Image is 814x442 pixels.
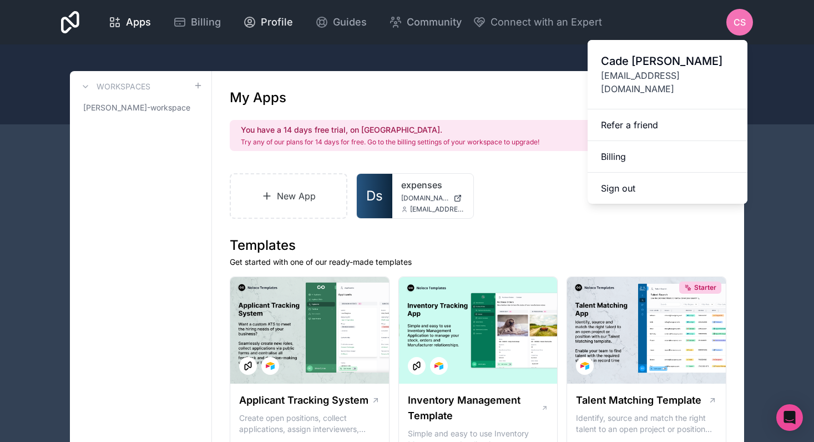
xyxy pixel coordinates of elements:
[408,393,541,424] h1: Inventory Management Template
[491,14,602,30] span: Connect with an Expert
[241,124,539,135] h2: You have a 14 days free trial, on [GEOGRAPHIC_DATA].
[401,194,464,203] a: [DOMAIN_NAME]
[333,14,367,30] span: Guides
[261,14,293,30] span: Profile
[410,205,464,214] span: [EMAIL_ADDRESS][DOMAIN_NAME]
[576,413,717,435] p: Identify, source and match the right talent to an open project or position with our Talent Matchi...
[434,361,443,370] img: Airtable Logo
[230,257,726,268] p: Get started with one of our ready-made templates
[734,16,746,29] span: CS
[230,173,347,219] a: New App
[266,361,275,370] img: Airtable Logo
[306,10,376,34] a: Guides
[191,14,221,30] span: Billing
[79,98,203,118] a: [PERSON_NAME]-workspace
[99,10,160,34] a: Apps
[473,14,602,30] button: Connect with an Expert
[241,138,539,147] p: Try any of our plans for 14 days for free. Go to the billing settings of your workspace to upgrade!
[366,187,383,205] span: Ds
[601,69,734,96] span: [EMAIL_ADDRESS][DOMAIN_NAME]
[576,393,701,408] h1: Talent Matching Template
[401,178,464,192] a: expenses
[239,413,380,435] p: Create open positions, collect applications, assign interviewers, centralise candidate feedback a...
[357,174,392,218] a: Ds
[588,141,747,173] a: Billing
[601,53,734,69] span: Cade [PERSON_NAME]
[588,173,747,204] button: Sign out
[239,393,368,408] h1: Applicant Tracking System
[83,102,190,113] span: [PERSON_NAME]-workspace
[407,14,462,30] span: Community
[164,10,230,34] a: Billing
[401,194,449,203] span: [DOMAIN_NAME]
[234,10,302,34] a: Profile
[97,81,150,92] h3: Workspaces
[580,361,589,370] img: Airtable Logo
[230,237,726,254] h1: Templates
[79,80,150,93] a: Workspaces
[380,10,471,34] a: Community
[588,109,747,141] a: Refer a friend
[776,404,803,431] div: Open Intercom Messenger
[126,14,151,30] span: Apps
[694,283,716,292] span: Starter
[230,89,286,107] h1: My Apps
